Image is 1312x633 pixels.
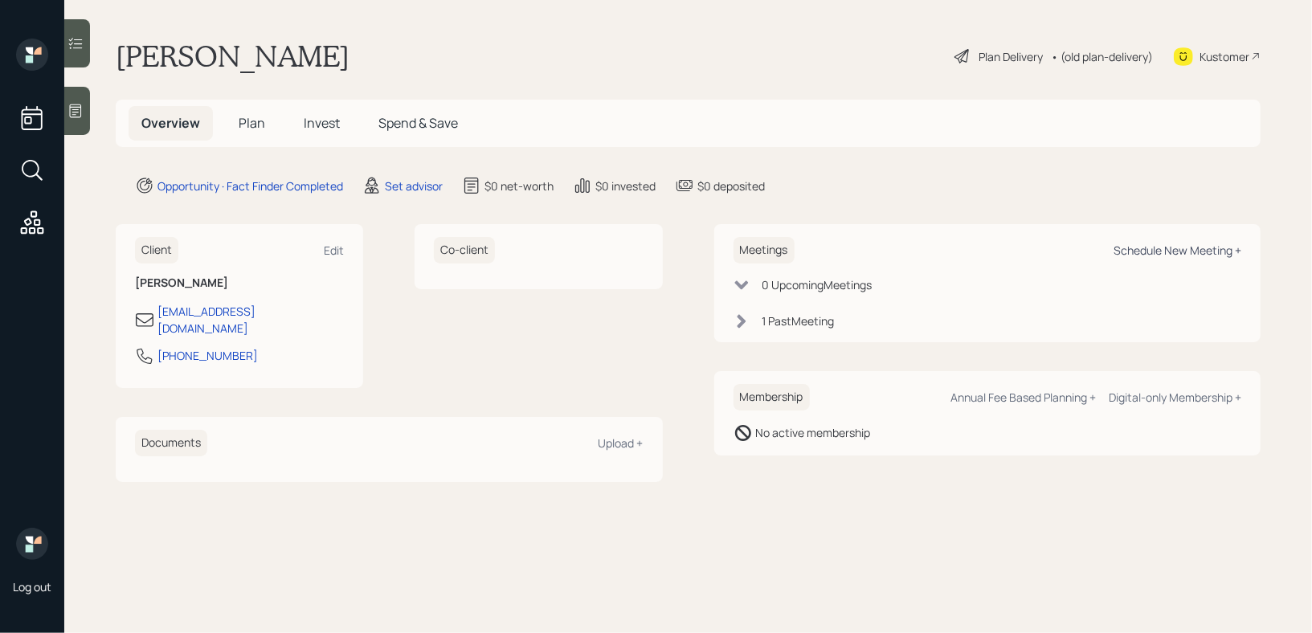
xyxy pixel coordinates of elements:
h6: Co-client [434,237,495,263]
div: Set advisor [385,178,443,194]
div: Opportunity · Fact Finder Completed [157,178,343,194]
div: • (old plan-delivery) [1051,48,1153,65]
span: Spend & Save [378,114,458,132]
h6: Documents [135,430,207,456]
span: Plan [239,114,265,132]
img: retirable_logo.png [16,528,48,560]
div: $0 deposited [697,178,765,194]
h6: [PERSON_NAME] [135,276,344,290]
span: Overview [141,114,200,132]
h6: Meetings [734,237,795,263]
div: Plan Delivery [979,48,1043,65]
div: [EMAIL_ADDRESS][DOMAIN_NAME] [157,303,344,337]
div: Annual Fee Based Planning + [950,390,1096,405]
div: [PHONE_NUMBER] [157,347,258,364]
div: Schedule New Meeting + [1114,243,1241,258]
div: Kustomer [1200,48,1249,65]
div: 1 Past Meeting [762,312,835,329]
div: $0 invested [595,178,656,194]
h1: [PERSON_NAME] [116,39,349,74]
div: Log out [13,579,51,594]
div: 0 Upcoming Meeting s [762,276,873,293]
h6: Membership [734,384,810,410]
div: $0 net-worth [484,178,554,194]
div: Upload + [599,435,644,451]
div: No active membership [756,424,871,441]
div: Digital-only Membership + [1109,390,1241,405]
div: Edit [324,243,344,258]
h6: Client [135,237,178,263]
span: Invest [304,114,340,132]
